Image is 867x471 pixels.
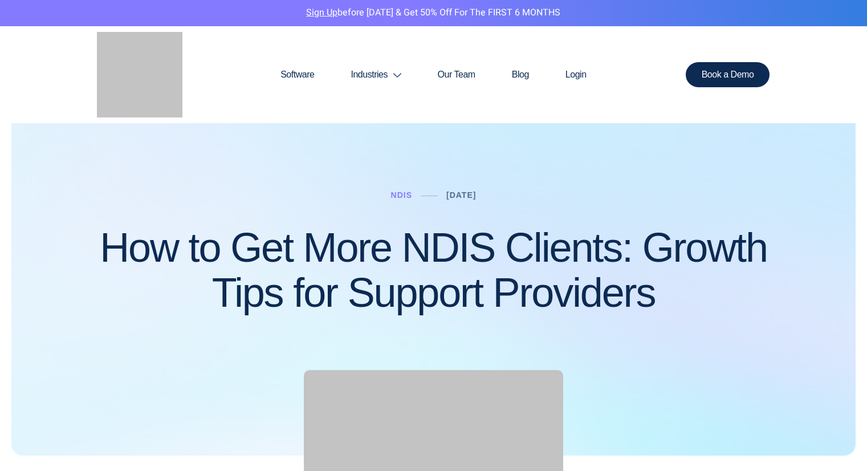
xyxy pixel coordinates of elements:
[97,225,770,315] h1: How to Get More NDIS Clients: Growth Tips for Support Providers
[702,70,754,79] span: Book a Demo
[547,47,605,102] a: Login
[391,190,412,200] a: NDIS
[332,47,419,102] a: Industries
[446,190,476,200] a: [DATE]
[494,47,547,102] a: Blog
[306,6,337,19] a: Sign Up
[420,47,494,102] a: Our Team
[9,6,858,21] p: before [DATE] & Get 50% Off for the FIRST 6 MONTHS
[262,47,332,102] a: Software
[686,62,770,87] a: Book a Demo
